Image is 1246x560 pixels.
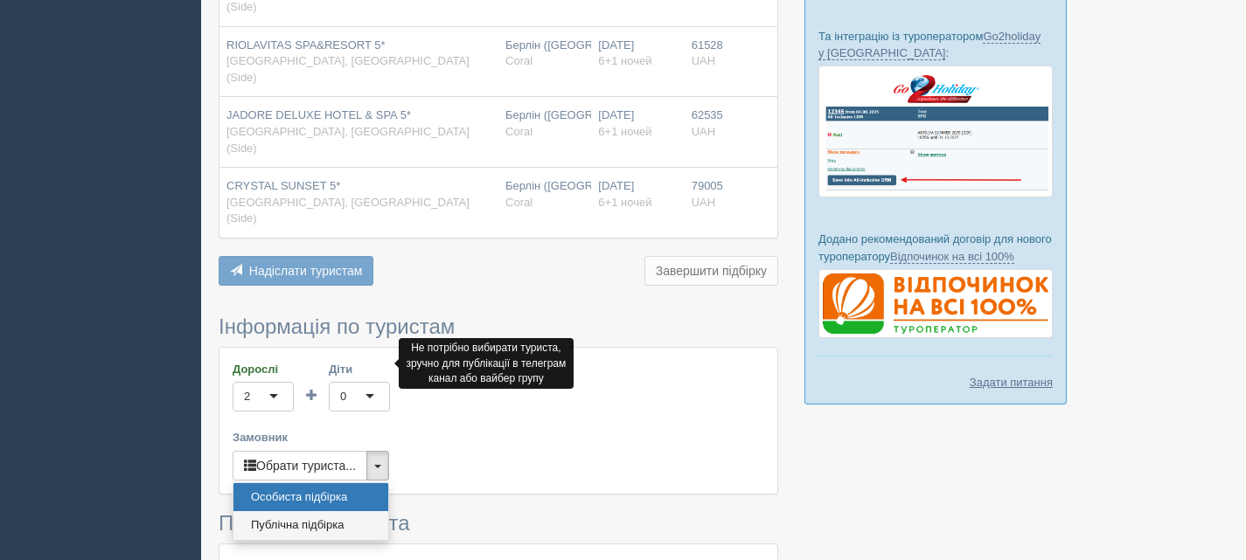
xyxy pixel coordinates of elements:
span: RIOLAVITAS SPA&RESORT 5* [226,38,386,52]
button: Завершити підбірку [644,256,778,286]
span: 79005 [692,179,723,192]
button: Надіслати туристам [219,256,373,286]
p: Додано рекомендований договір для нового туроператору [818,231,1053,264]
span: JADORE DELUXE HOTEL & SPA 5* [226,108,411,121]
span: 6+1 ночей [598,54,651,67]
a: Задати питання [970,374,1053,391]
span: CRYSTAL SUNSET 5* [226,179,340,192]
div: [DATE] [598,178,677,211]
a: Go2holiday у [GEOGRAPHIC_DATA] [818,30,1041,60]
span: 6+1 ночей [598,196,651,209]
span: 61528 [692,38,723,52]
span: [GEOGRAPHIC_DATA], [GEOGRAPHIC_DATA] (Side) [226,54,470,84]
a: Відпочинок на всі 100% [890,250,1014,264]
div: Берлін ([GEOGRAPHIC_DATA]) [505,178,584,211]
h3: Інформація по туристам [219,315,778,338]
a: Публічна підбірка [233,511,388,540]
span: UAH [692,125,715,138]
div: [DATE] [598,38,677,70]
div: Не потрібно вибирати туриста, зручно для публікації в телеграм канал або вайбер групу [399,338,574,388]
span: Побажання туриста [219,511,410,535]
span: 6+1 ночей [598,125,651,138]
div: 0 [340,388,346,405]
div: 2 [244,388,250,405]
button: Обрати туриста... [233,451,367,480]
span: [GEOGRAPHIC_DATA], [GEOGRAPHIC_DATA] (Side) [226,125,470,155]
span: UAH [692,54,715,67]
label: Діти [329,361,390,377]
p: Та інтеграцію із туроператором : [818,28,1053,61]
span: Надіслати туристам [249,264,363,278]
label: Замовник [233,429,764,446]
div: Берлін ([GEOGRAPHIC_DATA]) [505,38,584,70]
span: Coral [505,54,533,67]
span: [GEOGRAPHIC_DATA], [GEOGRAPHIC_DATA] (Side) [226,196,470,225]
span: Coral [505,125,533,138]
span: 62535 [692,108,723,121]
img: %D0%B4%D0%BE%D0%B3%D0%BE%D0%B2%D1%96%D1%80-%D0%B2%D1%96%D0%B4%D0%BF%D0%BE%D1%87%D0%B8%D0%BD%D0%BE... [818,269,1053,339]
span: UAH [692,196,715,209]
div: Берлін ([GEOGRAPHIC_DATA]) [505,107,584,140]
img: go2holiday-bookings-crm-for-travel-agency.png [818,66,1053,197]
span: Coral [505,196,533,209]
div: [DATE] [598,107,677,140]
label: Дорослі [233,361,294,377]
a: Особиста підбірка [233,483,388,512]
